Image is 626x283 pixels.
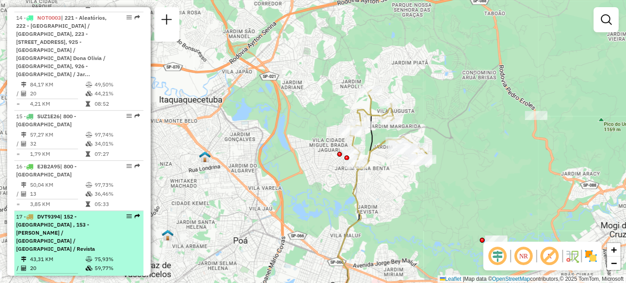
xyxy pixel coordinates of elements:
i: % de utilização do peso [86,257,92,262]
i: Distância Total [21,257,26,262]
span: NOT0003 [37,14,61,21]
i: % de utilização do peso [86,82,92,87]
td: / [16,264,21,273]
td: 97,74% [94,130,139,139]
td: 59,77% [94,264,139,273]
i: Tempo total em rota [86,151,90,157]
td: 13 [30,189,85,198]
a: Zoom in [607,243,621,257]
a: Leaflet [440,276,461,282]
span: Exibir rótulo [539,245,561,267]
a: OpenStreetMap [492,276,530,282]
td: 4,21 KM [30,99,85,108]
td: 32 [30,139,85,148]
span: EJB2A95 [37,163,60,170]
i: % de utilização da cubagem [86,141,92,146]
td: 84,17 KM [30,80,85,89]
td: / [16,139,21,148]
div: Atividade não roteirizada - ISABEL RODRIGUES MOR [525,111,548,120]
i: % de utilização da cubagem [86,191,92,197]
a: Zoom out [607,257,621,270]
span: | 800 - [GEOGRAPHIC_DATA] [16,163,77,178]
i: % de utilização da cubagem [86,266,92,271]
a: Exibir filtros [597,11,615,29]
i: Total de Atividades [21,266,26,271]
em: Opções [126,214,132,219]
td: 3,85 KM [30,200,85,209]
em: Opções [126,15,132,20]
span: − [611,257,617,269]
i: % de utilização do peso [86,132,92,137]
span: | 152 - [GEOGRAPHIC_DATA] , 153 - [PERSON_NAME] / [GEOGRAPHIC_DATA] / [GEOGRAPHIC_DATA] / Revista [16,213,95,252]
td: 50,04 KM [30,180,85,189]
em: Opções [126,113,132,119]
td: 43,31 KM [30,255,85,264]
i: Distância Total [21,182,26,188]
td: = [16,274,21,283]
i: Tempo total em rota [86,101,90,107]
span: + [611,244,617,255]
td: 97,73% [94,180,139,189]
td: 36,46% [94,189,139,198]
td: 2,17 KM [30,274,85,283]
span: | [463,276,464,282]
em: Rota exportada [135,113,140,119]
td: 49,50% [94,80,139,89]
td: = [16,99,21,108]
td: 07:27 [94,150,139,159]
i: % de utilização da cubagem [86,91,92,96]
img: 631 UDC Light WCL Cidade Kemel [199,151,211,163]
i: Distância Total [21,82,26,87]
td: 75,93% [94,255,139,264]
em: Rota exportada [135,214,140,219]
td: / [16,89,21,98]
td: 1,79 KM [30,150,85,159]
i: Tempo total em rota [86,202,90,207]
i: % de utilização do peso [86,182,92,188]
span: SUZ1E26 [37,113,60,120]
td: = [16,150,21,159]
img: Fluxo de ruas [565,249,579,263]
td: / [16,189,21,198]
i: Distância Total [21,132,26,137]
td: 05:33 [94,200,139,209]
span: Ocultar deslocamento [487,245,509,267]
img: 607 UDC Full Ferraz de Vasconcelos [162,229,174,241]
i: Total de Atividades [21,191,26,197]
img: Exibir/Ocultar setores [584,249,598,263]
span: 16 - [16,163,77,178]
span: DVT9394 [37,213,60,220]
td: 09:13 [94,274,139,283]
i: Tempo total em rota [86,276,90,281]
span: 17 - [16,213,95,252]
span: | 800 - [GEOGRAPHIC_DATA] [16,113,76,128]
span: 14 - [16,14,107,77]
span: Ocultar NR [513,245,535,267]
td: 44,21% [94,89,139,98]
td: 20 [30,264,85,273]
span: 15 - [16,113,76,128]
div: Atividade não roteirizada - NADIA ROBERTA SANTOS [485,236,508,244]
td: = [16,200,21,209]
span: | 221 - Aleatórios, 222 - [GEOGRAPHIC_DATA] / [GEOGRAPHIC_DATA], 223 - [STREET_ADDRESS], 925 - [G... [16,14,107,77]
em: Opções [126,163,132,169]
em: Rota exportada [135,15,140,20]
td: 08:52 [94,99,139,108]
td: 57,27 KM [30,130,85,139]
td: 34,01% [94,139,139,148]
em: Rota exportada [135,163,140,169]
a: Nova sessão e pesquisa [158,11,176,31]
i: Total de Atividades [21,141,26,146]
td: 20 [30,89,85,98]
i: Total de Atividades [21,91,26,96]
div: Map data © contributors,© 2025 TomTom, Microsoft [438,275,626,283]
